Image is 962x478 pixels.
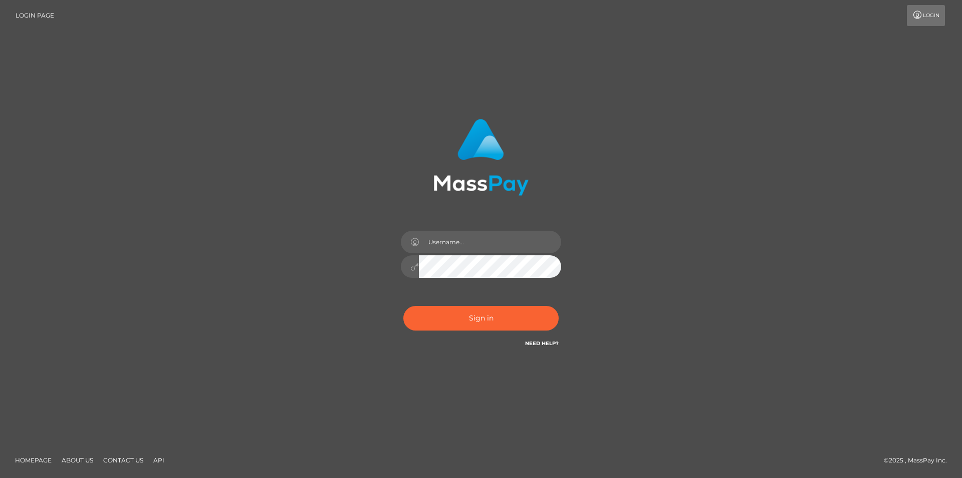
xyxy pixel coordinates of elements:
a: Need Help? [525,340,559,347]
a: Homepage [11,452,56,468]
button: Sign in [403,306,559,331]
a: API [149,452,168,468]
div: © 2025 , MassPay Inc. [884,455,954,466]
a: About Us [58,452,97,468]
input: Username... [419,231,561,253]
a: Login Page [16,5,54,26]
img: MassPay Login [433,119,529,196]
a: Contact Us [99,452,147,468]
a: Login [907,5,945,26]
